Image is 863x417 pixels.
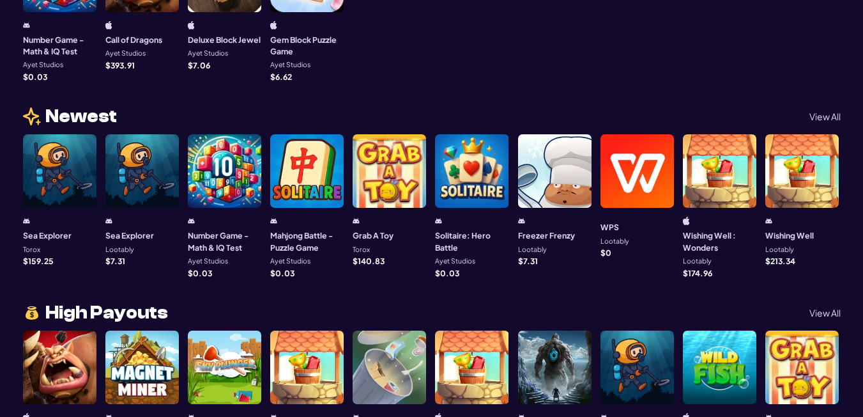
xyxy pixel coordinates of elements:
p: $ 393.91 [105,61,135,69]
p: $ 0.03 [270,269,294,277]
img: ios [105,21,112,29]
p: Lootably [765,246,794,253]
p: Ayet Studios [188,50,228,57]
img: ios [188,21,195,29]
img: android [435,217,442,225]
p: $ 140.83 [353,257,385,265]
h3: Number Game - Math & IQ Test [188,230,261,253]
p: View All [809,308,841,317]
p: Lootably [105,246,134,253]
img: news [23,107,41,125]
p: Torox [353,246,370,253]
img: android [188,217,195,225]
p: Lootably [683,258,712,265]
p: $ 174.96 [683,269,712,277]
h3: Sea Explorer [105,230,154,241]
p: $ 0.03 [435,269,459,277]
p: $ 0.03 [188,269,212,277]
p: Ayet Studios [23,61,63,68]
h3: Solitaire: Hero Battle [435,230,508,253]
h3: Wishing Well : Wonders [683,230,756,253]
h3: Mahjong Battle - Puzzle Game [270,230,344,253]
img: android [105,217,112,225]
span: High Payouts [45,304,168,322]
img: money [23,304,41,322]
h3: Gem Block Puzzle Game [270,34,344,58]
h3: Sea Explorer [23,230,72,241]
h3: Call of Dragons [105,34,162,45]
img: android [765,217,772,225]
img: android [353,217,360,225]
h3: Freezer Frenzy [518,230,575,241]
p: $ 0 [600,249,611,256]
img: android [23,21,30,29]
img: android [270,217,277,225]
p: Ayet Studios [435,258,475,265]
p: $ 213.34 [765,257,795,265]
img: ios [270,21,277,29]
p: Ayet Studios [270,61,310,68]
p: Lootably [518,246,547,253]
h3: WPS [600,221,619,233]
p: $ 6.62 [270,73,292,81]
p: Ayet Studios [270,258,310,265]
h3: Wishing Well [765,230,814,241]
img: android [23,217,30,225]
p: $ 159.25 [23,257,54,265]
p: View All [809,112,841,121]
img: ios [683,217,690,225]
p: $ 7.31 [518,257,538,265]
p: Ayet Studios [188,258,228,265]
span: Newest [45,107,117,125]
h3: Grab A Toy [353,230,393,241]
p: Lootably [600,238,629,245]
p: $ 7.06 [188,61,210,69]
h3: Number Game - Math & IQ Test [23,34,96,58]
h3: Deluxe Block Jewel [188,34,261,45]
p: $ 0.03 [23,73,47,81]
p: Torox [23,246,40,253]
img: android [518,217,525,225]
p: $ 7.31 [105,257,125,265]
p: Ayet Studios [105,50,146,57]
